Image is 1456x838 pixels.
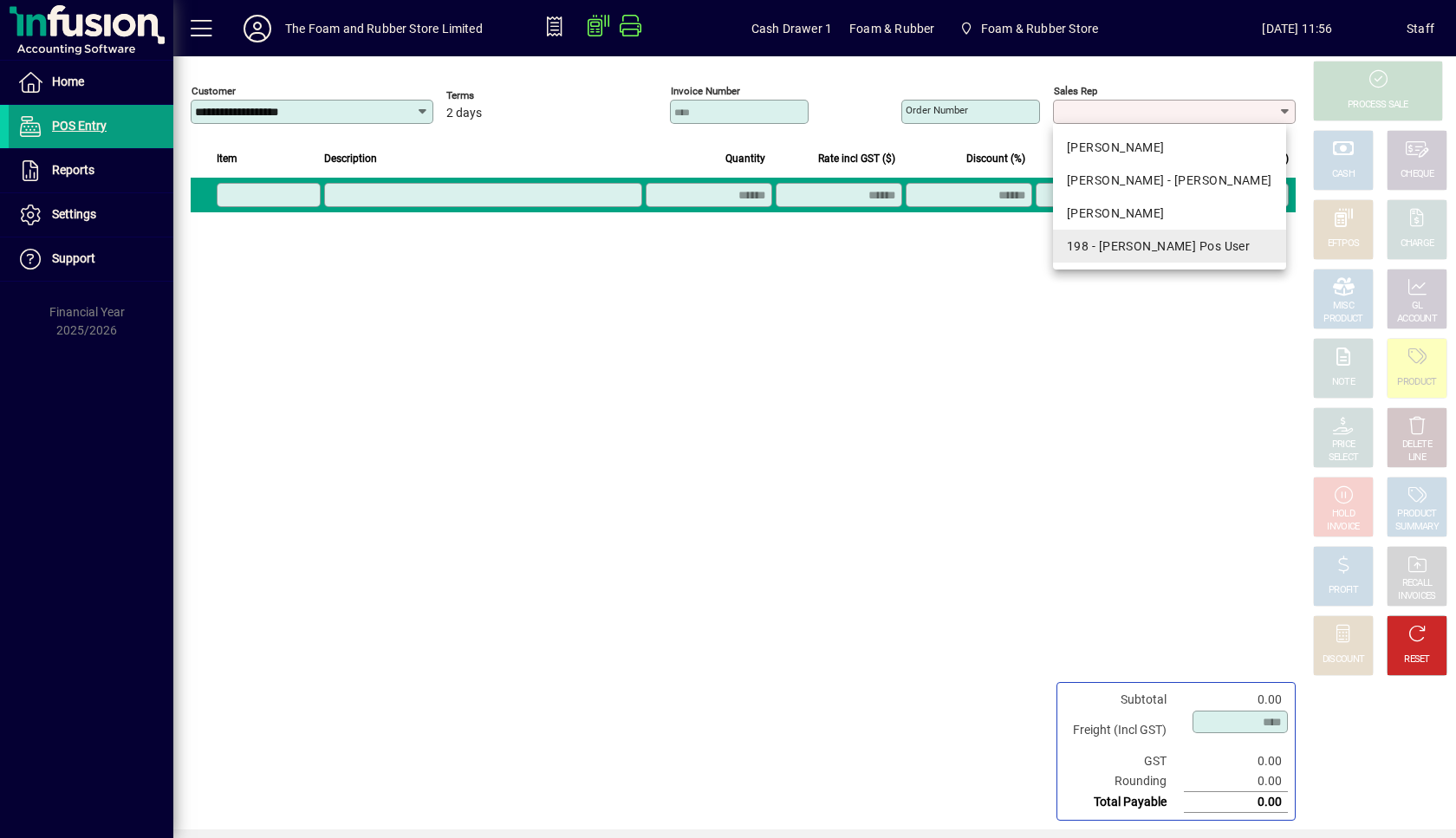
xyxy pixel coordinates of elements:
[1054,85,1097,97] mat-label: Sales rep
[192,85,236,97] mat-label: Customer
[1397,313,1437,326] div: ACCOUNT
[1064,751,1184,771] td: GST
[1402,577,1433,590] div: RECALL
[952,13,1105,44] span: Foam & Rubber Store
[1053,164,1286,197] mat-option: EMMA - Emma Ormsby
[9,193,173,237] a: Settings
[52,163,94,177] span: Reports
[1404,653,1430,666] div: RESET
[1332,508,1355,521] div: HOLD
[1067,237,1272,256] div: 198 - [PERSON_NAME] Pos User
[1328,237,1360,250] div: EFTPOS
[1332,168,1355,181] div: CASH
[1053,131,1286,164] mat-option: DAVE - Dave
[324,149,377,168] span: Description
[285,15,483,42] div: The Foam and Rubber Store Limited
[1329,584,1358,597] div: PROFIT
[1402,438,1432,451] div: DELETE
[1407,15,1434,42] div: Staff
[849,15,934,42] span: Foam & Rubber
[9,149,173,192] a: Reports
[966,149,1025,168] span: Discount (%)
[1412,300,1423,313] div: GL
[1064,792,1184,813] td: Total Payable
[725,149,765,168] span: Quantity
[52,75,84,88] span: Home
[1329,451,1359,464] div: SELECT
[981,15,1098,42] span: Foam & Rubber Store
[9,61,173,104] a: Home
[1067,172,1272,190] div: [PERSON_NAME] - [PERSON_NAME]
[1184,771,1288,792] td: 0.00
[1188,15,1407,42] span: [DATE] 11:56
[1184,690,1288,710] td: 0.00
[1332,376,1355,389] div: NOTE
[1184,751,1288,771] td: 0.00
[1064,690,1184,710] td: Subtotal
[906,104,968,116] mat-label: Order number
[1184,792,1288,813] td: 0.00
[1408,451,1426,464] div: LINE
[1332,438,1355,451] div: PRICE
[1323,653,1364,666] div: DISCOUNT
[1064,710,1184,751] td: Freight (Incl GST)
[52,119,107,133] span: POS Entry
[1398,590,1435,603] div: INVOICES
[230,13,285,44] button: Profile
[1348,99,1408,112] div: PROCESS SALE
[1053,230,1286,263] mat-option: 198 - Shane Pos User
[217,149,237,168] span: Item
[671,85,740,97] mat-label: Invoice number
[1395,521,1439,534] div: SUMMARY
[446,107,482,120] span: 2 days
[1327,521,1359,534] div: INVOICE
[1401,168,1433,181] div: CHEQUE
[1064,771,1184,792] td: Rounding
[52,207,96,221] span: Settings
[1067,205,1272,223] div: [PERSON_NAME]
[1333,300,1354,313] div: MISC
[1067,139,1272,157] div: [PERSON_NAME]
[446,90,550,101] span: Terms
[751,15,832,42] span: Cash Drawer 1
[818,149,895,168] span: Rate incl GST ($)
[52,251,95,265] span: Support
[1397,376,1436,389] div: PRODUCT
[1053,197,1286,230] mat-option: SHANE - Shane
[1401,237,1434,250] div: CHARGE
[1397,508,1436,521] div: PRODUCT
[9,237,173,281] a: Support
[1323,313,1362,326] div: PRODUCT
